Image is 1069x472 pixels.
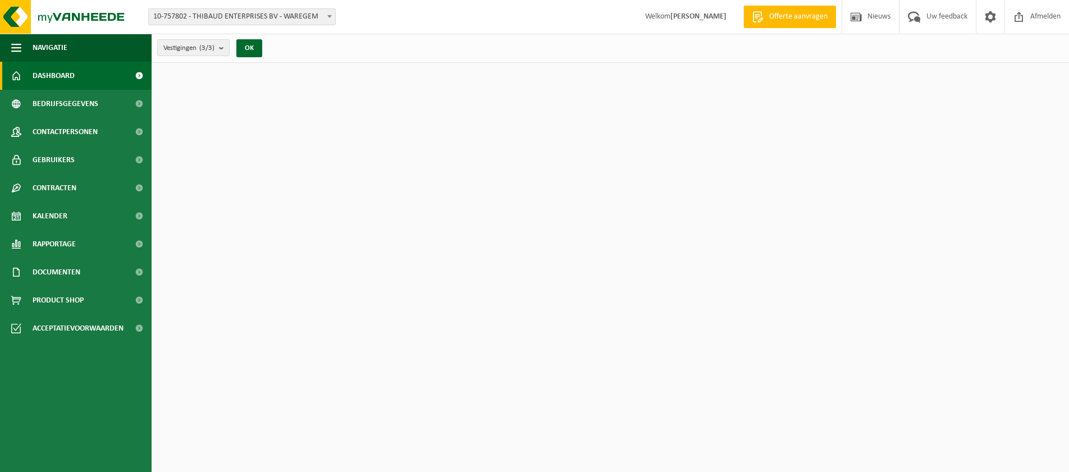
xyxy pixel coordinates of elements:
[33,146,75,174] span: Gebruikers
[743,6,836,28] a: Offerte aanvragen
[199,44,214,52] count: (3/3)
[33,202,67,230] span: Kalender
[148,8,336,25] span: 10-757802 - THIBAUD ENTERPRISES BV - WAREGEM
[157,39,230,56] button: Vestigingen(3/3)
[33,34,67,62] span: Navigatie
[149,9,335,25] span: 10-757802 - THIBAUD ENTERPRISES BV - WAREGEM
[33,62,75,90] span: Dashboard
[33,118,98,146] span: Contactpersonen
[33,258,80,286] span: Documenten
[236,39,262,57] button: OK
[766,11,830,22] span: Offerte aanvragen
[33,230,76,258] span: Rapportage
[33,90,98,118] span: Bedrijfsgegevens
[33,286,84,314] span: Product Shop
[163,40,214,57] span: Vestigingen
[33,174,76,202] span: Contracten
[670,12,727,21] strong: [PERSON_NAME]
[33,314,124,342] span: Acceptatievoorwaarden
